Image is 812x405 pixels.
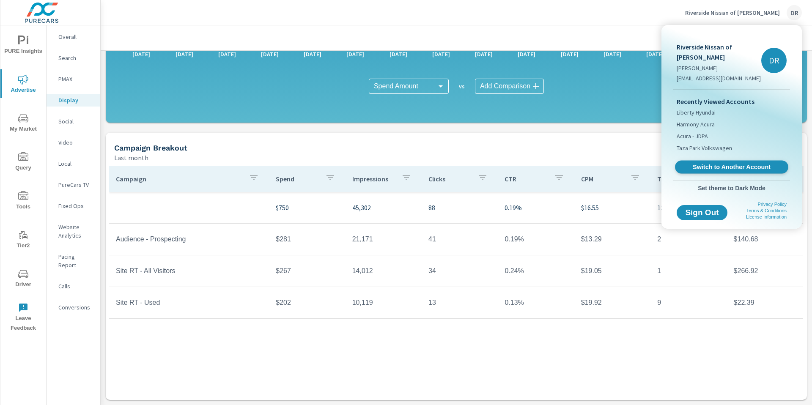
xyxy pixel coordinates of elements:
[677,108,716,117] span: Liberty Hyundai
[677,42,761,62] p: Riverside Nissan of [PERSON_NAME]
[673,181,790,196] button: Set theme to Dark Mode
[758,202,787,207] a: Privacy Policy
[675,161,788,174] a: Switch to Another Account
[677,64,761,72] p: [PERSON_NAME]
[677,120,715,129] span: Harmony Acura
[746,214,787,219] a: License Information
[683,209,721,216] span: Sign Out
[677,96,787,107] p: Recently Viewed Accounts
[677,132,708,140] span: Acura - JDPA
[677,184,787,192] span: Set theme to Dark Mode
[677,74,761,82] p: [EMAIL_ADDRESS][DOMAIN_NAME]
[746,208,787,213] a: Terms & Conditions
[761,48,787,73] div: DR
[677,144,732,152] span: Taza Park Volkswagen
[677,205,727,220] button: Sign Out
[680,163,783,171] span: Switch to Another Account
